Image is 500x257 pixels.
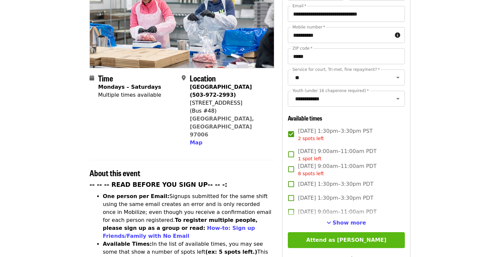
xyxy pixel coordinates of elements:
[298,136,324,141] span: 2 spots left
[182,75,186,81] i: map-marker-alt icon
[103,225,255,239] a: How-to: Sign up Friends/Family with No Email
[327,219,366,227] button: See more timeslots
[288,232,405,248] button: Attend as [PERSON_NAME]
[90,167,140,179] span: About this event
[103,241,152,247] strong: Available Times:
[288,6,405,22] input: Email
[190,107,269,115] div: (Bus #48)
[190,139,202,147] button: Map
[298,171,324,176] span: 8 spots left
[90,75,94,81] i: calendar icon
[98,91,161,99] div: Multiple times available
[288,48,405,64] input: ZIP code
[190,99,269,107] div: [STREET_ADDRESS]
[190,84,252,98] strong: [GEOGRAPHIC_DATA] (503-972-2993)
[298,147,377,162] span: [DATE] 9:00am–11:00am PDT
[298,180,373,188] span: [DATE] 1:30pm–3:30pm PDT
[103,192,274,240] li: Signups submitted for the same shift using the same email creates an error and is only recorded o...
[103,193,169,199] strong: One person per Email:
[298,208,377,216] span: [DATE] 9:00am–11:00am PDT
[190,139,202,146] span: Map
[333,220,366,226] span: Show more
[393,73,403,82] button: Open
[298,162,377,177] span: [DATE] 9:00am–11:00am PDT
[298,156,322,161] span: 1 spot left
[292,89,369,93] label: Youth (under 16 chaperone required)
[292,4,306,8] label: Email
[205,249,257,255] strong: (ex: 5 spots left.)
[190,72,216,84] span: Location
[288,114,322,122] span: Available times
[98,72,113,84] span: Time
[298,127,373,142] span: [DATE] 1:30pm–3:30pm PST
[292,25,325,29] label: Mobile number
[393,94,403,103] button: Open
[288,27,392,43] input: Mobile number
[395,32,400,38] i: circle-info icon
[98,84,161,90] strong: Mondays – Saturdays
[90,181,227,188] strong: -- -- -- READ BEFORE YOU SIGN UP-- -- -:
[190,116,254,138] a: [GEOGRAPHIC_DATA], [GEOGRAPHIC_DATA] 97006
[292,68,380,72] label: Service for court, Tri-met, fine repayment?
[298,194,373,202] span: [DATE] 1:30pm–3:30pm PDT
[103,217,258,231] strong: To register multiple people, please sign up as a group or read:
[292,46,312,50] label: ZIP code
